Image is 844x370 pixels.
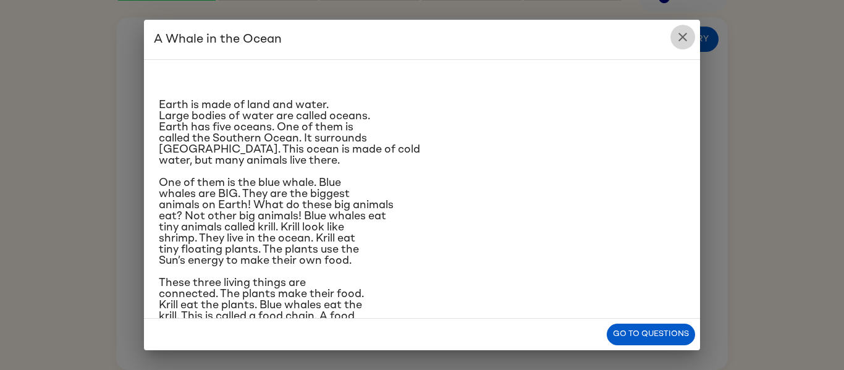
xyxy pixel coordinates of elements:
[159,99,420,166] span: Earth is made of land and water. Large bodies of water are called oceans. Earth has five oceans. ...
[144,20,700,59] h2: A Whale in the Ocean
[159,277,366,355] span: These three living things are connected. The plants make their food. Krill eat the plants. Blue w...
[607,324,695,345] button: Go to questions
[159,177,394,266] span: One of them is the blue whale. Blue whales are BIG. They are the biggest animals on Earth! What d...
[670,25,695,49] button: close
